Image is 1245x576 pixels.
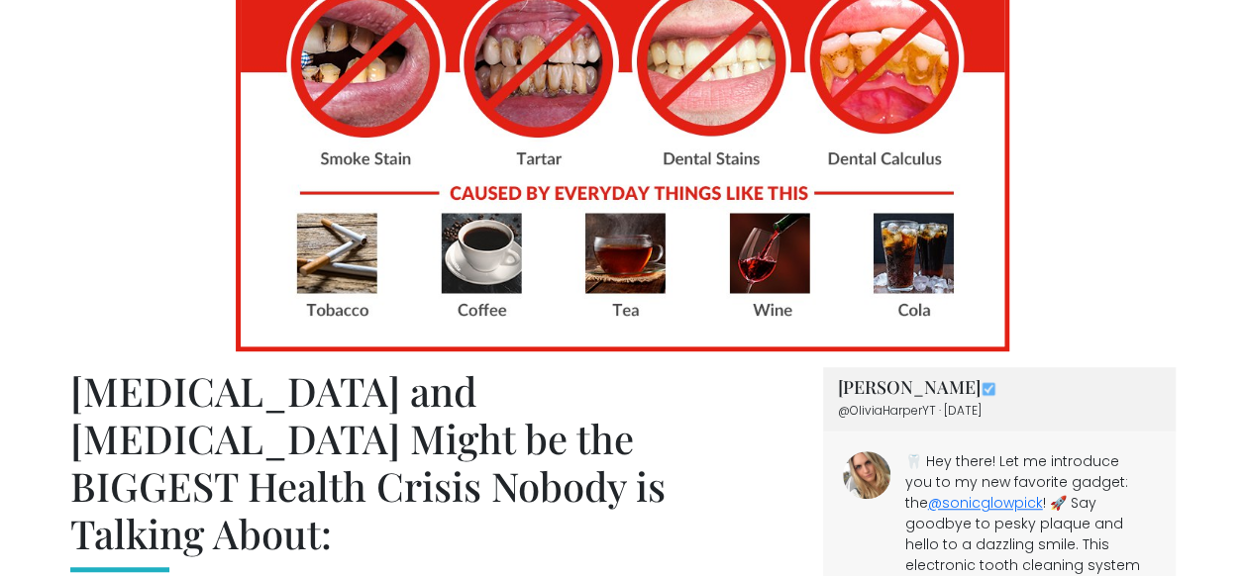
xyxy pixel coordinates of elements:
[70,367,799,572] h2: [MEDICAL_DATA] and [MEDICAL_DATA] Might be the BIGGEST Health Crisis Nobody is Talking About:
[838,377,1161,399] h3: [PERSON_NAME]
[928,493,1043,513] a: @sonicglowpick
[981,381,996,397] img: Image
[843,451,890,499] img: Image
[838,402,982,419] span: @OliviaHarperYT · [DATE]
